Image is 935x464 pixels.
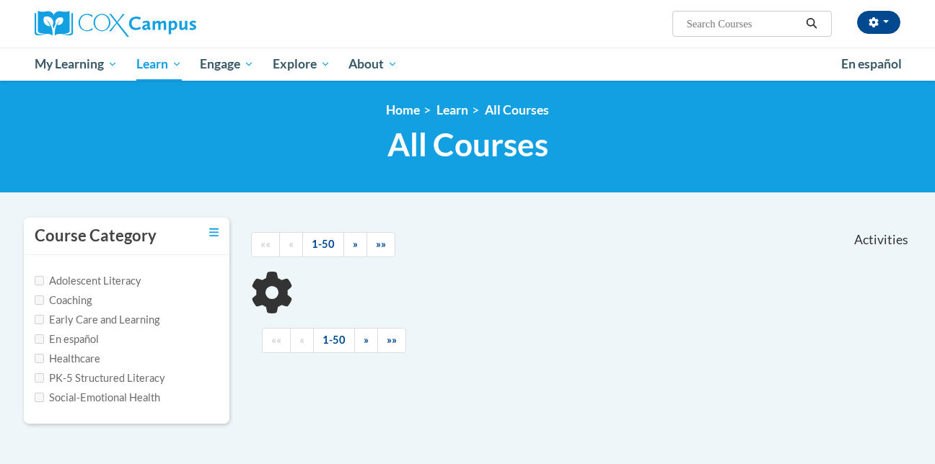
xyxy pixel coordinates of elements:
button: Search [801,15,822,32]
span: Learn [136,55,182,73]
input: Checkbox for Options [35,354,44,363]
a: Explore [263,48,340,81]
a: All Courses [485,102,549,117]
button: Account Settings [857,11,900,34]
a: Cox Campus [35,11,309,37]
label: Coaching [35,293,92,308]
a: 1-50 [313,328,355,353]
a: About [340,48,408,81]
span: «« [260,238,271,250]
img: Cox Campus [35,11,196,37]
a: Learn [127,48,191,81]
label: En español [35,331,99,347]
a: Begining [262,328,291,353]
div: Main menu [13,48,922,81]
span: Explore [273,55,330,73]
span: En español [841,56,902,71]
span: » [364,334,369,346]
span: «« [271,334,281,346]
input: Checkbox for Options [35,276,44,285]
h3: Course Category [35,225,157,247]
a: 1-50 [302,232,344,257]
span: « [289,238,294,250]
a: Next [354,328,378,353]
label: Social-Emotional Health [35,390,160,406]
input: Checkbox for Options [35,334,44,344]
span: » [353,238,358,250]
label: Adolescent Literacy [35,273,141,289]
span: Activities [854,232,908,248]
label: PK-5 Structured Literacy [35,370,165,386]
input: Checkbox for Options [35,315,44,324]
a: Engage [190,48,263,81]
a: Home [386,102,420,117]
a: Toggle collapse [209,225,219,241]
span: About [348,55,398,73]
a: Previous [290,328,314,353]
input: Search Courses [685,15,801,32]
a: Begining [251,232,280,257]
a: End [377,328,406,353]
span: »» [376,238,386,250]
a: Learn [436,102,468,117]
a: Next [343,232,367,257]
span: All Courses [387,125,548,164]
a: En español [832,49,911,79]
input: Checkbox for Options [35,393,44,402]
a: Previous [279,232,303,257]
span: My Learning [35,55,118,73]
span: Engage [200,55,254,73]
label: Healthcare [35,351,100,367]
label: Early Care and Learning [35,312,159,328]
input: Checkbox for Options [35,295,44,305]
span: « [299,334,304,346]
a: My Learning [25,48,127,81]
span: »» [387,334,397,346]
a: End [366,232,395,257]
input: Checkbox for Options [35,373,44,383]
